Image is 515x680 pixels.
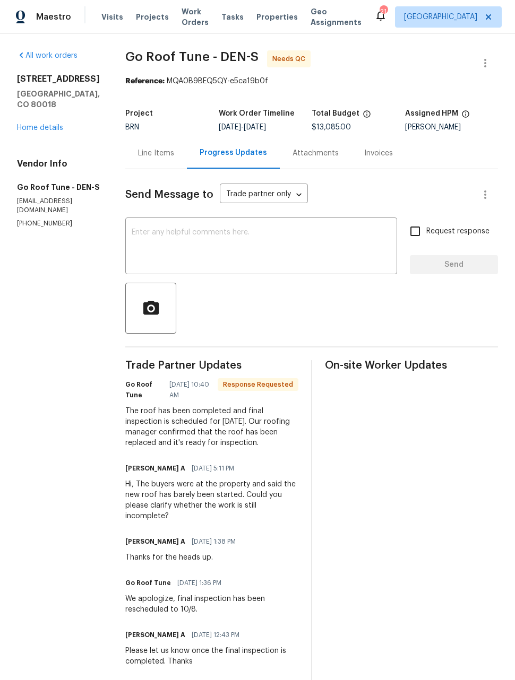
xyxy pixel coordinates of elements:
[219,124,266,131] span: -
[125,578,171,588] h6: Go Roof Tune
[364,148,393,159] div: Invoices
[125,379,163,400] h6: Go Roof Tune
[125,77,165,85] b: Reference:
[125,50,259,63] span: Go Roof Tune - DEN-S
[125,189,213,200] span: Send Message to
[125,479,298,521] div: Hi, The buyers were at the property and said the new roof has barely been started. Could you plea...
[136,12,169,22] span: Projects
[125,124,139,131] span: BRN
[17,159,100,169] h4: Vendor Info
[182,6,209,28] span: Work Orders
[101,12,123,22] span: Visits
[192,463,234,474] span: [DATE] 5:11 PM
[219,110,295,117] h5: Work Order Timeline
[125,552,242,563] div: Thanks for the heads up.
[192,630,239,640] span: [DATE] 12:43 PM
[17,52,78,59] a: All work orders
[325,360,498,371] span: On-site Worker Updates
[461,110,470,124] span: The hpm assigned to this work order.
[125,110,153,117] h5: Project
[17,197,100,215] p: [EMAIL_ADDRESS][DOMAIN_NAME]
[244,124,266,131] span: [DATE]
[312,124,351,131] span: $13,085.00
[17,219,100,228] p: [PHONE_NUMBER]
[219,379,297,390] span: Response Requested
[177,578,221,588] span: [DATE] 1:36 PM
[125,594,298,615] div: We apologize, final inspection has been rescheduled to 10/8.
[219,124,241,131] span: [DATE]
[405,110,458,117] h5: Assigned HPM
[380,6,387,17] div: 21
[17,89,100,110] h5: [GEOGRAPHIC_DATA], CO 80018
[405,124,499,131] div: [PERSON_NAME]
[256,12,298,22] span: Properties
[311,6,362,28] span: Geo Assignments
[312,110,359,117] h5: Total Budget
[220,186,308,204] div: Trade partner only
[272,54,310,64] span: Needs QC
[17,124,63,132] a: Home details
[125,646,298,667] div: Please let us know once the final inspection is completed. Thanks
[293,148,339,159] div: Attachments
[17,182,100,193] h5: Go Roof Tune - DEN-S
[125,76,498,86] div: MQA0B9BEQ5QY-e5ca19b0f
[17,74,100,84] h2: [STREET_ADDRESS]
[221,13,244,21] span: Tasks
[125,406,298,448] div: The roof has been completed and final inspection is scheduled for [DATE]. Our roofing manager con...
[169,379,211,400] span: [DATE] 10:40 AM
[192,536,236,547] span: [DATE] 1:38 PM
[138,148,174,159] div: Line Items
[200,147,267,158] div: Progress Updates
[426,226,490,237] span: Request response
[404,12,477,22] span: [GEOGRAPHIC_DATA]
[36,12,71,22] span: Maestro
[363,110,371,124] span: The total cost of line items that have been proposed by Opendoor. This sum includes line items th...
[125,630,185,640] h6: [PERSON_NAME] A
[125,463,185,474] h6: [PERSON_NAME] A
[125,360,298,371] span: Trade Partner Updates
[125,536,185,547] h6: [PERSON_NAME] A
